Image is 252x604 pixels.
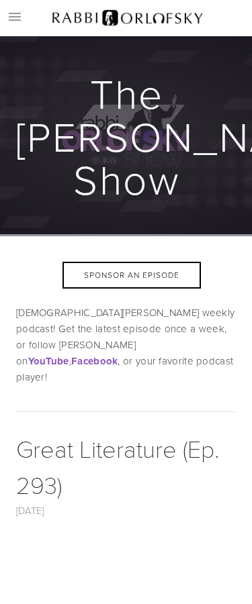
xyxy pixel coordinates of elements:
[16,503,44,517] a: [DATE]
[71,354,118,368] a: Facebook
[16,72,237,201] h1: The [PERSON_NAME] Show
[62,262,201,289] div: Sponsor an Episode
[16,432,219,501] a: Great Literature (Ep. 293)
[16,305,236,385] p: [DEMOGRAPHIC_DATA][PERSON_NAME] weekly podcast! Get the latest episode once a week, or follow [PE...
[28,354,69,368] a: YouTube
